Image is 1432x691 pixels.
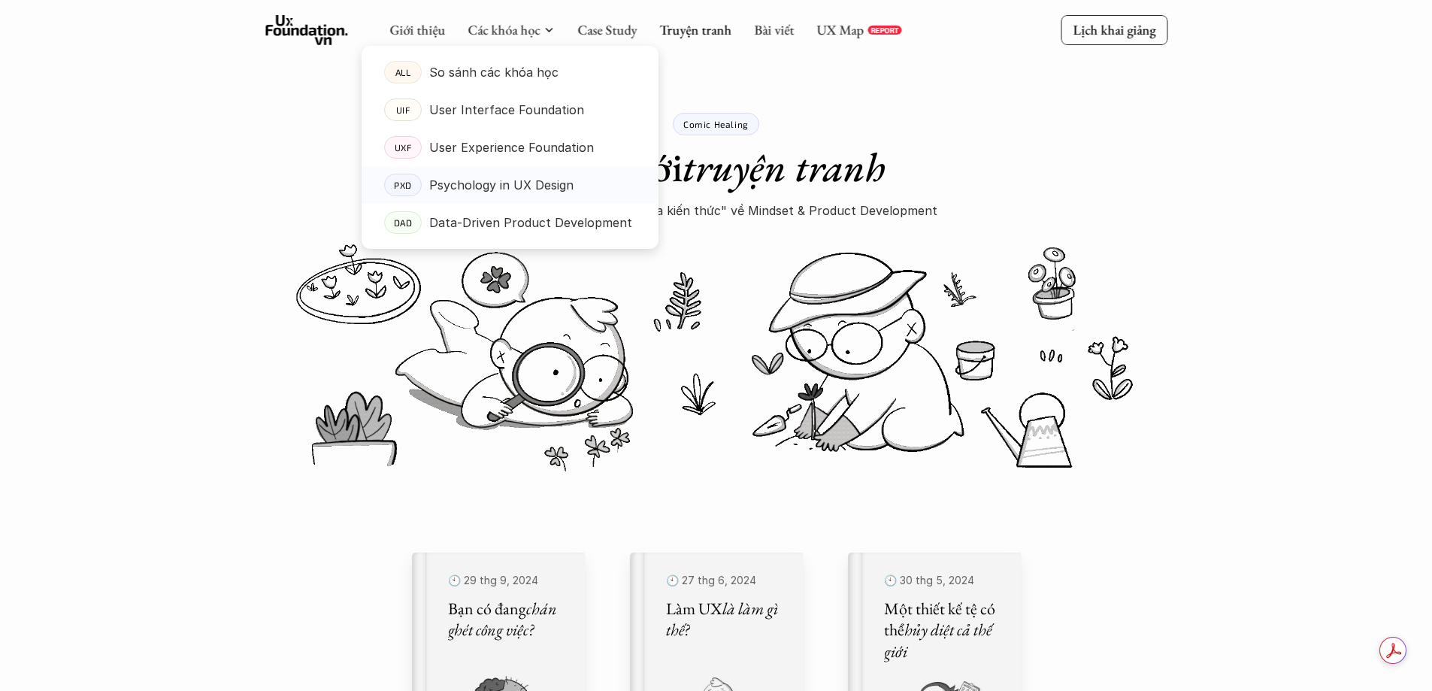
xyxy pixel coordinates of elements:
[754,21,794,38] a: Bài viết
[429,211,632,234] p: Data-Driven Product Development
[666,598,781,641] em: là làm gì thế?
[468,21,540,38] a: Các khóa học
[389,21,445,38] a: Giới thiệu
[816,21,864,38] a: UX Map
[1073,21,1155,38] p: Lịch khai giảng
[884,619,995,662] em: hủy diệt cả thế giới
[395,105,410,115] p: UIF
[362,91,658,129] a: UIFUser Interface Foundation
[870,26,898,35] p: REPORT
[683,119,749,129] p: Comic Healing
[546,143,886,192] h1: Thế giới
[448,571,567,591] p: 🕙 29 thg 9, 2024
[429,136,594,159] p: User Experience Foundation
[448,599,567,641] h5: Bạn có đang
[395,67,410,77] p: ALL
[666,571,785,591] p: 🕙 27 thg 6, 2024
[1061,15,1167,44] a: Lịch khai giảng
[577,21,637,38] a: Case Study
[362,166,658,204] a: PXDPsychology in UX Design
[495,199,937,222] p: Đây là nơi bọn mình "lúa hóa kiến thức" về Mindset & Product Development
[666,599,785,641] h5: Làm UX
[884,599,1003,663] h5: Một thiết kế tệ có thể
[448,598,560,641] em: chán ghét công việc?
[429,174,574,196] p: Psychology in UX Design
[394,142,411,153] p: UXF
[393,217,412,228] p: DAD
[683,141,886,193] em: truyện tranh
[659,21,731,38] a: Truyện tranh
[884,571,1003,591] p: 🕙 30 thg 5, 2024
[429,98,584,121] p: User Interface Foundation
[362,53,658,91] a: ALLSo sánh các khóa học
[362,129,658,166] a: UXFUser Experience Foundation
[362,204,658,241] a: DADData-Driven Product Development
[394,180,412,190] p: PXD
[429,61,559,83] p: So sánh các khóa học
